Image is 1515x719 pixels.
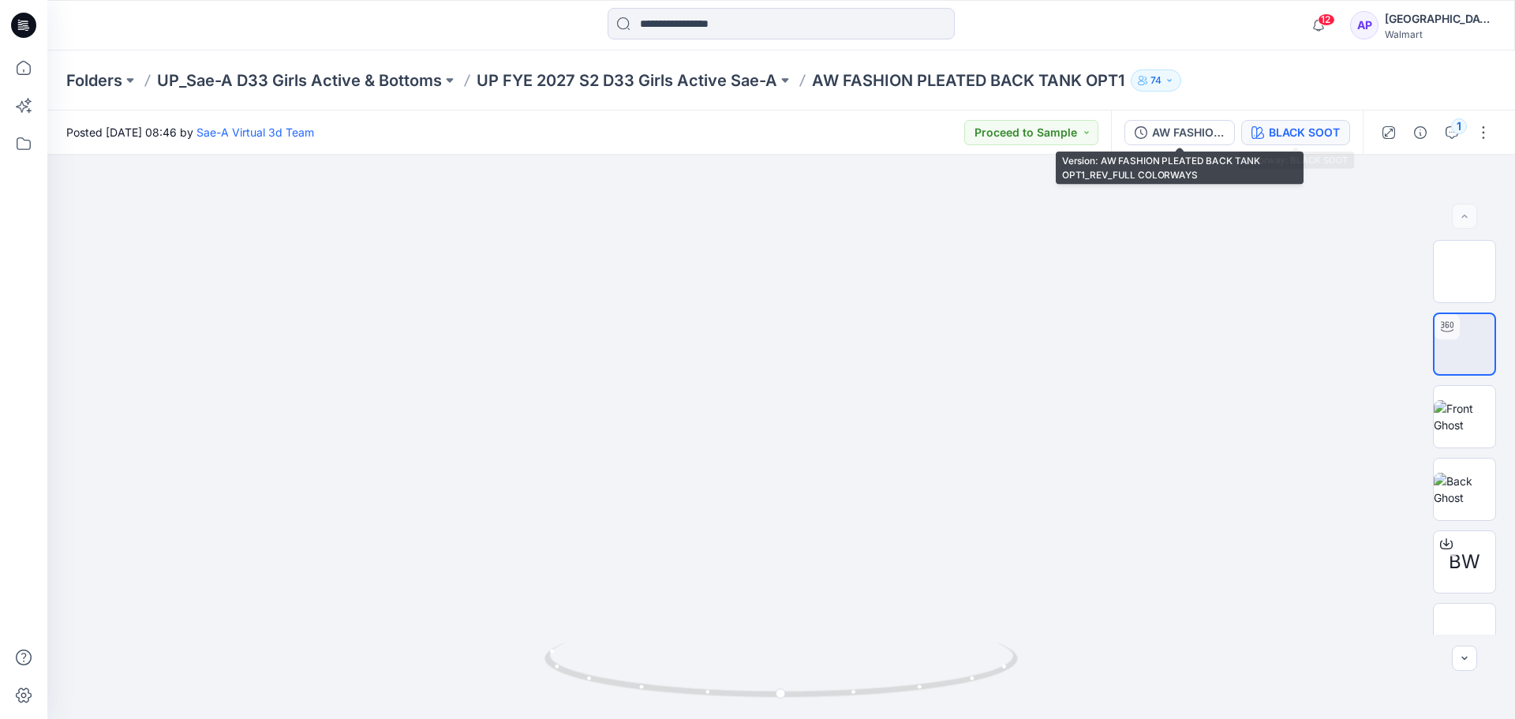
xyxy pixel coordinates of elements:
span: Posted [DATE] 08:46 by [66,124,314,140]
span: 12 [1318,13,1335,26]
a: Sae-A Virtual 3d Team [196,125,314,139]
div: 1 [1451,118,1467,134]
div: BLACK SOOT [1269,124,1340,141]
div: AP [1350,11,1378,39]
a: UP FYE 2027 S2 D33 Girls Active Sae-A [477,69,777,92]
img: Front Ghost [1434,400,1495,433]
button: Details [1408,120,1433,145]
button: 74 [1131,69,1181,92]
a: UP_Sae-A D33 Girls Active & Bottoms [157,69,442,92]
div: [GEOGRAPHIC_DATA] [1385,9,1495,28]
button: AW FASHION PLEATED BACK TANK OPT1_REV_FULL COLORWAYS [1124,120,1235,145]
img: Back Ghost [1434,473,1495,506]
div: AW FASHION PLEATED BACK TANK OPT1_REV_FULL COLORWAYS [1152,124,1225,141]
div: Walmart [1385,28,1495,40]
button: 1 [1439,120,1464,145]
p: AW FASHION PLEATED BACK TANK OPT1 [812,69,1124,92]
button: BLACK SOOT [1241,120,1350,145]
span: BW [1449,548,1480,576]
a: Folders [66,69,122,92]
p: 74 [1150,72,1161,89]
